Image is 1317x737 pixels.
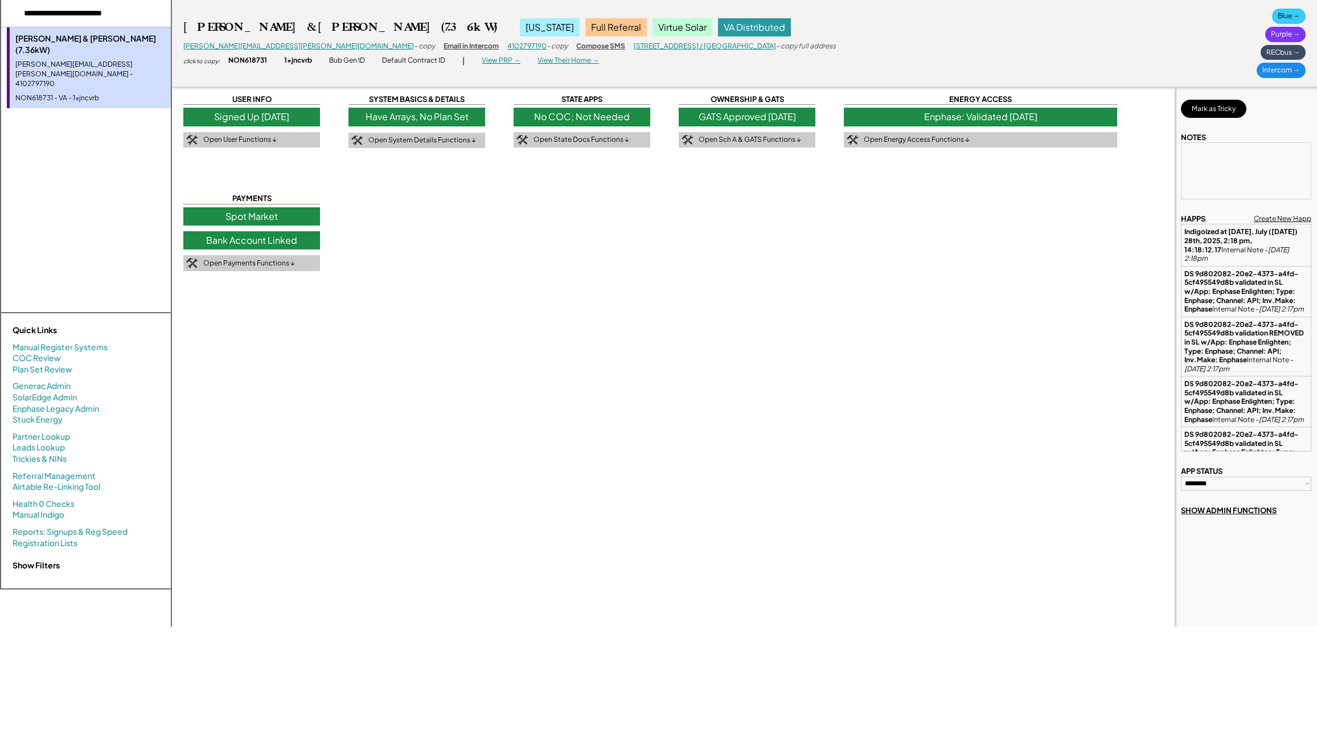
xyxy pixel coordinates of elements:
div: - copy [547,42,568,51]
a: Manual Register Systems [13,342,108,353]
a: Partner Lookup [13,431,70,443]
div: 1xjncvrb [284,56,312,65]
div: Virtue Solar [653,18,712,36]
div: Have Arrays, No Plan Set [348,108,485,126]
img: tool-icon.png [682,135,693,145]
a: Health 0 Checks [13,498,75,510]
em: [DATE] 2:17pm [1259,415,1304,424]
a: 4102797190 [507,42,547,50]
div: APP STATUS [1181,466,1222,476]
div: STATE APPS [514,94,650,105]
button: Mark as Tricky [1181,100,1246,118]
div: Quick Links [13,325,126,336]
div: Internal Note - [1184,269,1308,314]
div: Open User Functions ↓ [203,135,277,145]
div: GATS Approved [DATE] [679,108,815,126]
div: Intercom → [1257,63,1306,78]
div: Email in Intercom [444,42,499,51]
a: Stuck Energy [13,414,63,425]
a: Reports: Signups & Reg Speed [13,526,128,538]
div: NON618731 - VA - 1xjncvrb [15,93,165,103]
div: Full Referral [585,18,647,36]
div: [PERSON_NAME][EMAIL_ADDRESS][PERSON_NAME][DOMAIN_NAME] - 4102797190 [15,60,165,88]
a: Plan Set Review [13,364,72,375]
div: Open State Docs Functions ↓ [534,135,629,145]
strong: Show Filters [13,560,60,570]
div: NON618731 [228,56,267,65]
a: SolarEdge Admin [13,392,77,403]
div: [PERSON_NAME] & [PERSON_NAME] (7.36kW) [183,20,497,34]
div: Compose SMS [576,42,625,51]
div: - copy [414,42,435,51]
img: tool-icon.png [186,135,198,145]
div: SYSTEM BASICS & DETAILS [348,94,485,105]
div: [US_STATE] [520,18,580,36]
div: Bank Account Linked [183,231,320,249]
div: SHOW ADMIN FUNCTIONS [1181,505,1277,515]
div: click to copy: [183,57,220,65]
div: Open Payments Functions ↓ [203,259,295,268]
strong: DS 9d802082-20e2-4373-a4fd-5cf495549d8b validated in SL w/App: Enphase Enlighten; Type: Enphase; ... [1184,430,1298,474]
div: Open System Details Functions ↓ [368,136,476,145]
div: Purple → [1265,27,1306,42]
div: Spot Market [183,207,320,226]
div: View Their Home → [538,56,599,65]
div: NOTES [1181,132,1206,142]
div: Internal Note - [1184,379,1308,424]
div: Bub Gen ID [329,56,365,65]
div: RECbus → [1261,45,1306,60]
div: Internal Note - [1184,320,1308,374]
div: OWNERSHIP & GATS [679,94,815,105]
strong: DS 9d802082-20e2-4373-a4fd-5cf495549d8b validated in SL w/App: Enphase Enlighten; Type: Enphase; ... [1184,269,1298,313]
div: Internal Note - [1184,227,1308,263]
a: Enphase Legacy Admin [13,403,99,415]
div: HAPPS [1181,214,1205,224]
em: [DATE] 2:17pm [1259,305,1304,313]
a: Registration Lists [13,538,77,549]
img: tool-icon.png [847,135,858,145]
img: tool-icon.png [516,135,528,145]
div: PAYMENTS [183,193,320,204]
a: Airtable Re-Linking Tool [13,481,100,493]
div: Create New Happ [1254,214,1311,224]
strong: DS 9d802082-20e2-4373-a4fd-5cf495549d8b validation REMOVED in SL w/App: Enphase Enlighten; Type: ... [1184,320,1305,364]
a: Leads Lookup [13,442,65,453]
a: COC Review [13,353,61,364]
div: Blue → [1272,9,1306,24]
div: ENERGY ACCESS [844,94,1117,105]
img: tool-icon.png [351,136,363,146]
div: VA Distributed [718,18,791,36]
div: No COC; Not Needed [514,108,650,126]
div: Open Energy Access Functions ↓ [864,135,970,145]
div: Enphase: Validated [DATE] [844,108,1117,126]
div: Signed Up [DATE] [183,108,320,126]
img: tool-icon.png [186,258,198,268]
div: Default Contract ID [382,56,445,65]
a: [PERSON_NAME][EMAIL_ADDRESS][PERSON_NAME][DOMAIN_NAME] [183,42,414,50]
div: Internal Note - [1184,430,1308,474]
div: Open Sch A & GATS Functions ↓ [699,135,801,145]
strong: Indigoized at [DATE], July ([DATE]) 28th, 2025, 2:18 pm, 14:18:12.17 [1184,227,1299,253]
a: Generac Admin [13,380,71,392]
a: Manual Indigo [13,509,64,521]
div: USER INFO [183,94,320,105]
div: | [462,55,465,67]
a: [STREET_ADDRESS] / [GEOGRAPHIC_DATA] [634,42,776,50]
em: [DATE] 2:17pm [1184,365,1229,373]
strong: DS 9d802082-20e2-4373-a4fd-5cf495549d8b validated in SL w/App: Enphase Enlighten; Type: Enphase; ... [1184,379,1298,423]
a: Trickies & NINs [13,453,67,465]
div: [PERSON_NAME] & [PERSON_NAME] (7.36kW) [15,33,165,55]
div: - copy full address [776,42,836,51]
em: [DATE] 2:18pm [1184,245,1290,263]
a: Referral Management [13,470,96,482]
div: View PRP → [482,56,520,65]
